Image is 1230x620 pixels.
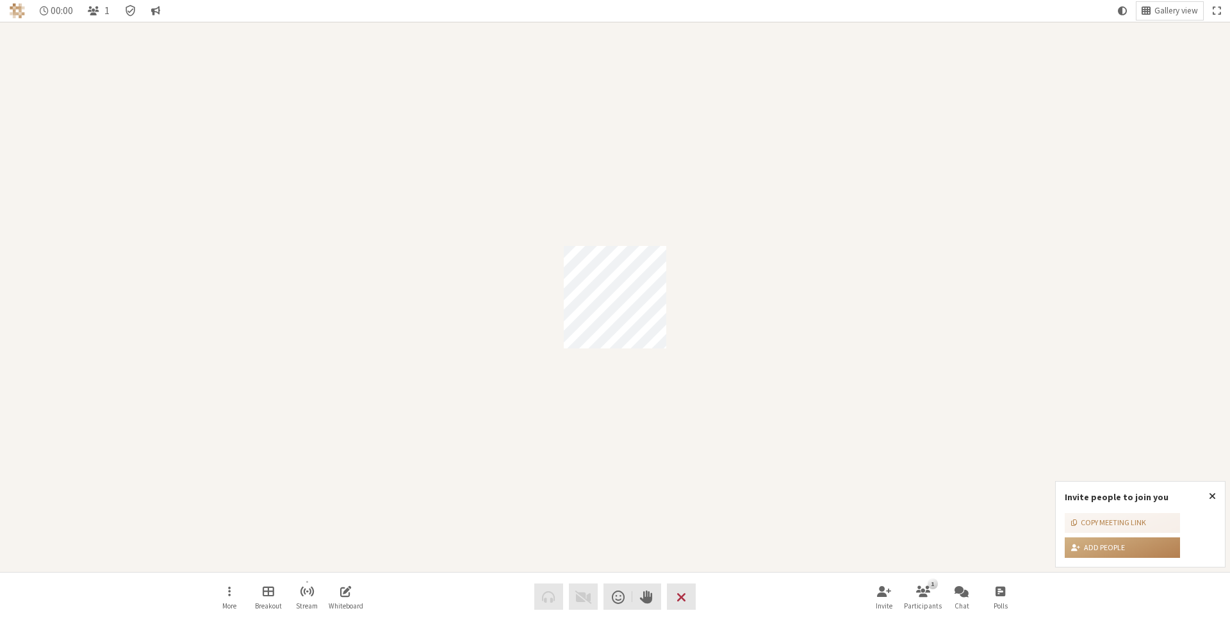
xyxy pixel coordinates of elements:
[905,580,941,614] button: Open participant list
[928,578,937,589] div: 1
[955,602,969,610] span: Chat
[1113,2,1132,20] button: Using system theme
[1065,491,1168,503] label: Invite people to join you
[1136,2,1203,20] button: Change layout
[904,602,942,610] span: Participants
[51,5,73,16] span: 00:00
[10,3,25,19] img: Iotum
[944,580,980,614] button: Open chat
[632,583,661,610] button: Raise hand
[876,602,892,610] span: Invite
[289,580,325,614] button: Start streaming
[328,580,364,614] button: Open shared whiteboard
[866,580,902,614] button: Invite participants (⌘+Shift+I)
[603,583,632,610] button: Send a reaction
[211,580,247,614] button: Open menu
[119,2,142,20] div: Meeting details Encryption enabled
[1071,517,1146,528] div: Copy meeting link
[35,2,79,20] div: Timer
[146,2,165,20] button: Conversation
[250,580,286,614] button: Manage Breakout Rooms
[667,583,696,610] button: End or leave meeting
[1065,513,1180,534] button: Copy meeting link
[255,602,282,610] span: Breakout
[329,602,363,610] span: Whiteboard
[1065,537,1180,558] button: Add people
[222,602,236,610] span: More
[569,583,598,610] button: Video
[994,602,1008,610] span: Polls
[104,5,110,16] span: 1
[1208,2,1226,20] button: Fullscreen
[534,583,563,610] button: Audio problem - check your Internet connection or call by phone
[983,580,1019,614] button: Open poll
[1154,6,1198,16] span: Gallery view
[83,2,115,20] button: Open participant list
[1200,482,1225,511] button: Close popover
[296,602,318,610] span: Stream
